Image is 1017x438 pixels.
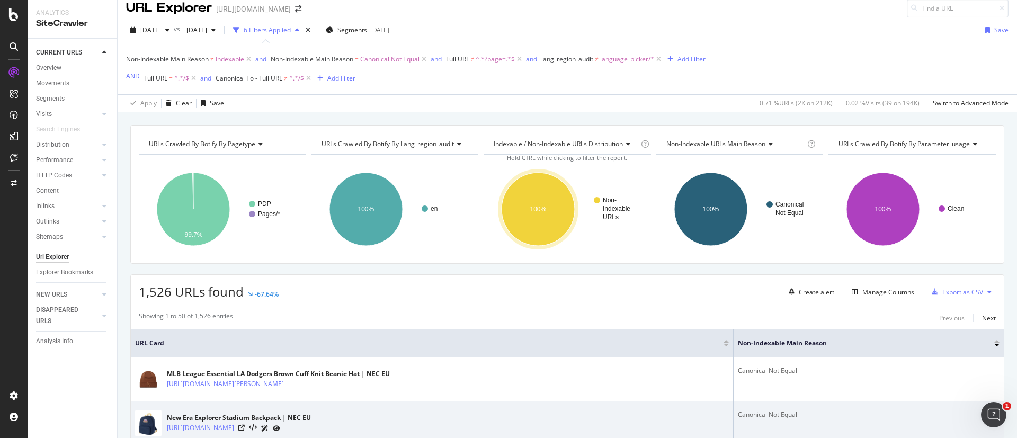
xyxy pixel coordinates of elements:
text: 100% [530,205,547,213]
button: and [526,54,537,64]
a: [URL][DOMAIN_NAME][PERSON_NAME] [167,379,284,389]
a: Segments [36,93,110,104]
span: URLs Crawled By Botify By parameter_usage [838,139,970,148]
span: ≠ [471,55,475,64]
text: Not Equal [775,209,804,217]
a: Visit Online Page [238,425,245,431]
span: ^.*/$ [174,71,189,86]
div: Visits [36,109,52,120]
div: Overview [36,62,61,74]
a: Content [36,185,110,196]
span: ≠ [595,55,599,64]
text: 100% [358,205,374,213]
button: Manage Columns [847,285,914,298]
div: SiteCrawler [36,17,109,30]
a: CURRENT URLS [36,47,99,58]
a: Movements [36,78,110,89]
span: Indexable [216,52,244,67]
text: URLs [603,213,619,221]
button: [DATE] [126,22,174,39]
span: Hold CTRL while clicking to filter the report. [507,154,627,162]
button: Save [197,95,224,112]
span: Non-Indexable Main Reason [126,55,209,64]
span: Canonical Not Equal [360,52,420,67]
button: and [255,54,266,64]
div: -67.64% [255,290,279,299]
span: URLs Crawled By Botify By pagetype [149,139,255,148]
div: Distribution [36,139,69,150]
span: 1,526 URLs found [139,283,244,300]
text: 99.7% [184,231,202,238]
div: Save [994,25,1009,34]
span: Canonical To - Full URL [216,74,282,83]
h4: Indexable / Non-Indexable URLs Distribution [492,136,639,153]
a: Performance [36,155,99,166]
div: Outlinks [36,216,59,227]
div: New Era Explorer Stadium Backpack | NEC EU [167,413,311,423]
div: 6 Filters Applied [244,25,291,34]
svg: A chart. [656,163,821,255]
a: Overview [36,62,110,74]
div: HTTP Codes [36,170,72,181]
a: Inlinks [36,201,99,212]
button: Create alert [784,283,834,300]
div: AND [126,71,140,81]
button: Add Filter [313,72,355,85]
a: Outlinks [36,216,99,227]
div: 0.02 % Visits ( 39 on 194K ) [846,99,920,108]
span: URLs Crawled By Botify By lang_region_audit [322,139,454,148]
text: Pages/* [258,210,280,218]
div: Switch to Advanced Mode [933,99,1009,108]
button: View HTML Source [249,424,257,432]
span: Non-Indexable Main Reason [738,338,978,348]
button: Save [981,22,1009,39]
span: Non-Indexable Main Reason [271,55,353,64]
button: 6 Filters Applied [229,22,304,39]
div: Create alert [799,288,834,297]
span: language_picker/* [600,52,654,67]
div: Movements [36,78,69,89]
button: Previous [939,311,965,324]
iframe: Intercom live chat [981,402,1006,427]
button: and [431,54,442,64]
span: vs [174,24,182,33]
span: 2025 Sep. 19th [140,25,161,34]
span: Segments [337,25,367,34]
text: PDP [258,200,271,208]
span: ≠ [284,74,288,83]
a: Distribution [36,139,99,150]
div: Apply [140,99,157,108]
h4: Non-Indexable URLs Main Reason [664,136,806,153]
div: Save [210,99,224,108]
h4: URLs Crawled By Botify By pagetype [147,136,297,153]
button: Apply [126,95,157,112]
span: ≠ [210,55,214,64]
a: Explorer Bookmarks [36,267,110,278]
div: Inlinks [36,201,55,212]
a: Sitemaps [36,231,99,243]
div: Sitemaps [36,231,63,243]
div: Segments [36,93,65,104]
svg: A chart. [139,163,304,255]
a: Url Explorer [36,252,110,263]
div: 0.71 % URLs ( 2K on 212K ) [760,99,833,108]
div: Export as CSV [942,288,983,297]
button: Segments[DATE] [322,22,394,39]
svg: A chart. [484,163,648,255]
button: Add Filter [663,53,706,66]
div: Add Filter [327,74,355,83]
svg: A chart. [828,163,993,255]
text: Indexable [603,205,630,212]
button: Next [982,311,996,324]
div: and [255,55,266,64]
a: HTTP Codes [36,170,99,181]
a: AI Url Details [261,423,269,434]
span: URL Card [135,338,721,348]
div: NEW URLS [36,289,67,300]
span: Full URL [446,55,469,64]
svg: A chart. [311,163,476,255]
h4: URLs Crawled By Botify By lang_region_audit [319,136,470,153]
div: Next [982,314,996,323]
